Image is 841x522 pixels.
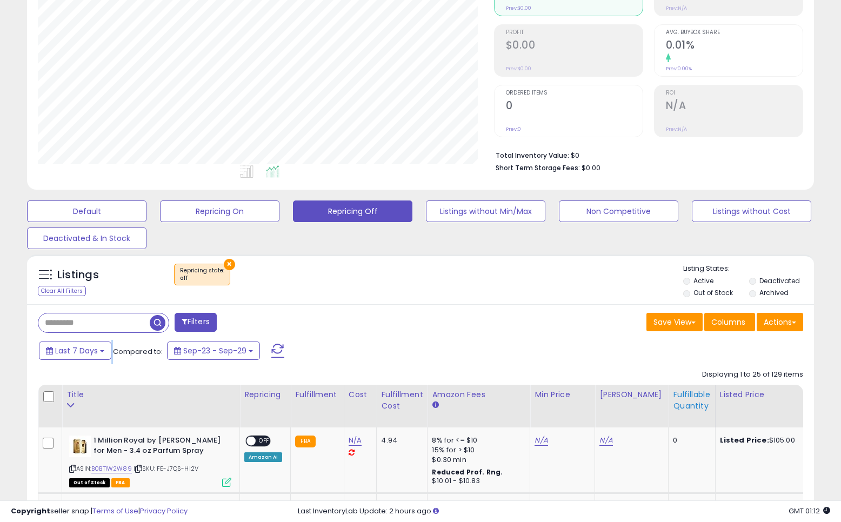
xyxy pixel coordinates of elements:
[69,436,91,457] img: 41aPdFHwYyL._SL40_.jpg
[506,99,643,114] h2: 0
[432,445,522,455] div: 15% for > $10
[582,163,600,173] span: $0.00
[160,200,279,222] button: Repricing On
[506,30,643,36] span: Profit
[69,478,110,487] span: All listings that are currently out of stock and unavailable for purchase on Amazon
[27,200,146,222] button: Default
[666,90,803,96] span: ROI
[704,313,755,331] button: Columns
[140,506,188,516] a: Privacy Policy
[381,389,423,412] div: Fulfillment Cost
[27,227,146,249] button: Deactivated & In Stock
[646,313,703,331] button: Save View
[720,436,810,445] div: $105.00
[666,126,687,132] small: Prev: N/A
[432,436,522,445] div: 8% for <= $10
[673,436,706,445] div: 0
[134,464,198,473] span: | SKU: FE-J7QS-HI2V
[256,437,273,446] span: OFF
[180,275,224,282] div: off
[692,200,811,222] button: Listings without Cost
[693,288,733,297] label: Out of Stock
[349,435,362,446] a: N/A
[167,342,260,360] button: Sep-23 - Sep-29
[381,436,419,445] div: 4.94
[666,99,803,114] h2: N/A
[244,452,282,462] div: Amazon AI
[759,276,800,285] label: Deactivated
[666,65,692,72] small: Prev: 0.00%
[496,148,796,161] li: $0
[666,5,687,11] small: Prev: N/A
[506,39,643,53] h2: $0.00
[702,370,803,380] div: Displaying 1 to 25 of 129 items
[666,30,803,36] span: Avg. Buybox Share
[66,389,235,400] div: Title
[295,389,339,400] div: Fulfillment
[496,151,569,160] b: Total Inventory Value:
[666,39,803,53] h2: 0.01%
[113,346,163,357] span: Compared to:
[693,276,713,285] label: Active
[295,436,315,447] small: FBA
[711,317,745,327] span: Columns
[175,313,217,332] button: Filters
[38,286,86,296] div: Clear All Filters
[720,435,769,445] b: Listed Price:
[432,467,503,477] b: Reduced Prof. Rng.
[599,389,664,400] div: [PERSON_NAME]
[11,506,50,516] strong: Copyright
[91,464,132,473] a: B0BT1W2W89
[92,506,138,516] a: Terms of Use
[183,345,246,356] span: Sep-23 - Sep-29
[535,389,590,400] div: Min Price
[506,5,531,11] small: Prev: $0.00
[432,477,522,486] div: $10.01 - $10.83
[293,200,412,222] button: Repricing Off
[720,389,813,400] div: Listed Price
[39,342,111,360] button: Last 7 Days
[599,435,612,446] a: N/A
[432,389,525,400] div: Amazon Fees
[94,436,225,458] b: 1 Million Royal by [PERSON_NAME] for Men - 3.4 oz Parfum Spray
[683,264,814,274] p: Listing States:
[506,65,531,72] small: Prev: $0.00
[69,436,231,486] div: ASIN:
[349,389,372,400] div: Cost
[757,313,803,331] button: Actions
[759,288,789,297] label: Archived
[535,435,548,446] a: N/A
[432,400,438,410] small: Amazon Fees.
[57,267,99,283] h5: Listings
[426,200,545,222] button: Listings without Min/Max
[298,506,830,517] div: Last InventoryLab Update: 2 hours ago.
[559,200,678,222] button: Non Competitive
[506,126,521,132] small: Prev: 0
[244,389,286,400] div: Repricing
[224,259,235,270] button: ×
[180,266,224,283] span: Repricing state :
[432,455,522,465] div: $0.30 min
[55,345,98,356] span: Last 7 Days
[789,506,830,516] span: 2025-10-7 01:12 GMT
[496,163,580,172] b: Short Term Storage Fees:
[111,478,130,487] span: FBA
[673,389,710,412] div: Fulfillable Quantity
[11,506,188,517] div: seller snap | |
[506,90,643,96] span: Ordered Items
